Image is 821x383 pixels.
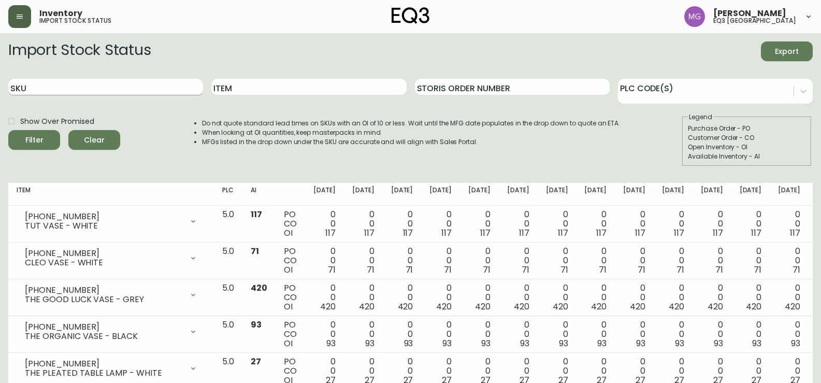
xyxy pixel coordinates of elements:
[383,183,422,206] th: [DATE]
[596,227,607,239] span: 117
[25,295,183,304] div: THE GOOD LUCK VASE - GREY
[391,247,413,275] div: 0 0
[559,337,568,349] span: 93
[25,249,183,258] div: [PHONE_NUMBER]
[468,283,491,311] div: 0 0
[251,245,259,257] span: 71
[202,137,621,147] li: MFGs listed in the drop down under the SKU are accurate and will align with Sales Portal.
[560,264,568,276] span: 71
[398,301,413,313] span: 420
[202,119,621,128] li: Do not quote standard lead times on SKUs with an OI of 10 or less. Wait until the MFG date popula...
[688,112,713,122] legend: Legend
[325,227,336,239] span: 117
[77,134,112,147] span: Clear
[713,227,723,239] span: 117
[584,210,607,238] div: 0 0
[17,247,206,269] div: [PHONE_NUMBER]CLEO VASE - WHITE
[638,264,645,276] span: 71
[507,320,529,348] div: 0 0
[444,264,452,276] span: 71
[623,210,645,238] div: 0 0
[701,320,723,348] div: 0 0
[481,337,491,349] span: 93
[623,320,645,348] div: 0 0
[558,227,568,239] span: 117
[365,337,375,349] span: 93
[731,183,770,206] th: [DATE]
[460,183,499,206] th: [DATE]
[662,210,684,238] div: 0 0
[740,247,762,275] div: 0 0
[17,357,206,380] div: [PHONE_NUMBER]THE PLEATED TABLE LAMP - WHITE
[214,243,242,279] td: 5.0
[576,183,615,206] th: [DATE]
[468,247,491,275] div: 0 0
[429,320,452,348] div: 0 0
[507,283,529,311] div: 0 0
[17,210,206,233] div: [PHONE_NUMBER]TUT VASE - WHITE
[793,264,800,276] span: 71
[546,320,568,348] div: 0 0
[623,283,645,311] div: 0 0
[507,247,529,275] div: 0 0
[740,320,762,348] div: 0 0
[25,221,183,231] div: TUT VASE - WHITE
[284,247,297,275] div: PO CO
[676,264,684,276] span: 71
[8,183,214,206] th: Item
[483,264,491,276] span: 71
[251,356,261,367] span: 27
[584,320,607,348] div: 0 0
[391,283,413,311] div: 0 0
[284,210,297,238] div: PO CO
[25,368,183,378] div: THE PLEATED TABLE LAMP - WHITE
[284,320,297,348] div: PO CO
[284,301,293,313] span: OI
[662,247,684,275] div: 0 0
[305,183,344,206] th: [DATE]
[754,264,761,276] span: 71
[708,301,723,313] span: 420
[778,210,800,238] div: 0 0
[344,183,383,206] th: [DATE]
[442,337,452,349] span: 93
[421,183,460,206] th: [DATE]
[68,130,120,150] button: Clear
[507,210,529,238] div: 0 0
[635,227,645,239] span: 117
[778,247,800,275] div: 0 0
[320,301,336,313] span: 420
[436,301,452,313] span: 420
[519,227,529,239] span: 117
[328,264,336,276] span: 71
[546,283,568,311] div: 0 0
[25,322,183,332] div: [PHONE_NUMBER]
[352,247,375,275] div: 0 0
[751,227,761,239] span: 117
[713,9,786,18] span: [PERSON_NAME]
[785,301,800,313] span: 420
[674,227,684,239] span: 117
[8,41,151,61] h2: Import Stock Status
[701,283,723,311] div: 0 0
[520,337,529,349] span: 93
[715,264,723,276] span: 71
[688,143,806,152] div: Open Inventory - OI
[675,337,684,349] span: 93
[404,337,413,349] span: 93
[313,283,336,311] div: 0 0
[669,301,684,313] span: 420
[514,301,529,313] span: 420
[778,320,800,348] div: 0 0
[251,208,262,220] span: 117
[790,227,800,239] span: 117
[688,152,806,161] div: Available Inventory - AI
[406,264,413,276] span: 71
[17,283,206,306] div: [PHONE_NUMBER]THE GOOD LUCK VASE - GREY
[769,45,804,58] span: Export
[713,18,796,24] h5: eq3 [GEOGRAPHIC_DATA]
[468,320,491,348] div: 0 0
[662,283,684,311] div: 0 0
[25,258,183,267] div: CLEO VASE - WHITE
[313,247,336,275] div: 0 0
